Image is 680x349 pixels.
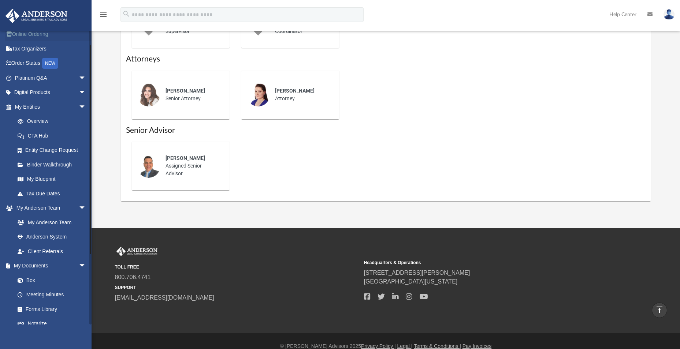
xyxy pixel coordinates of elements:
[115,284,359,291] small: SUPPORT
[364,270,470,276] a: [STREET_ADDRESS][PERSON_NAME]
[10,172,93,187] a: My Blueprint
[414,343,461,349] a: Terms & Conditions |
[10,273,90,288] a: Box
[115,274,151,280] a: 800.706.4741
[137,154,160,178] img: thumbnail
[10,316,93,331] a: Notarize
[462,343,491,349] a: Pay Invoices
[5,100,97,114] a: My Entitiesarrow_drop_down
[3,9,70,23] img: Anderson Advisors Platinum Portal
[166,155,205,161] span: [PERSON_NAME]
[5,85,97,100] a: Digital Productsarrow_drop_down
[160,82,224,108] div: Senior Attorney
[10,186,97,201] a: Tax Due Dates
[364,278,458,285] a: [GEOGRAPHIC_DATA][US_STATE]
[10,244,93,259] a: Client Referrals
[115,247,159,256] img: Anderson Advisors Platinum Portal
[10,302,90,316] a: Forms Library
[99,14,108,19] a: menu
[652,303,667,318] a: vertical_align_top
[364,259,608,266] small: Headquarters & Operations
[99,10,108,19] i: menu
[361,343,396,349] a: Privacy Policy |
[5,56,97,71] a: Order StatusNEW
[79,100,93,115] span: arrow_drop_down
[126,54,645,64] h1: Attorneys
[5,259,93,273] a: My Documentsarrow_drop_down
[126,125,645,136] h1: Senior Advisor
[664,9,675,20] img: User Pic
[122,10,130,18] i: search
[79,71,93,86] span: arrow_drop_down
[42,58,58,69] div: NEW
[270,82,334,108] div: Attorney
[655,305,664,314] i: vertical_align_top
[5,41,97,56] a: Tax Organizers
[5,201,93,215] a: My Anderson Teamarrow_drop_down
[115,264,359,270] small: TOLL FREE
[79,259,93,274] span: arrow_drop_down
[5,27,97,42] a: Online Ordering
[275,88,315,94] span: [PERSON_NAME]
[137,83,160,106] img: thumbnail
[10,114,97,129] a: Overview
[10,128,97,143] a: CTA Hub
[397,343,413,349] a: Legal |
[79,85,93,100] span: arrow_drop_down
[160,149,224,183] div: Assigned Senior Advisor
[5,71,97,85] a: Platinum Q&Aarrow_drop_down
[10,143,97,158] a: Entity Change Request
[166,88,205,94] span: [PERSON_NAME]
[10,230,93,244] a: Anderson System
[10,157,97,172] a: Binder Walkthrough
[115,294,214,301] a: [EMAIL_ADDRESS][DOMAIN_NAME]
[10,288,93,302] a: Meeting Minutes
[246,83,270,106] img: thumbnail
[79,201,93,216] span: arrow_drop_down
[10,215,90,230] a: My Anderson Team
